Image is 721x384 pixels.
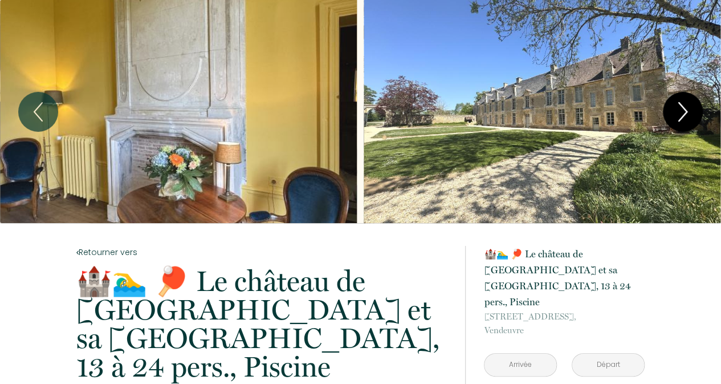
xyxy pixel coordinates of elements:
input: Départ [572,354,644,376]
a: Retourner vers [76,246,450,258]
button: Next [663,92,703,132]
p: 🏰🏊‍♂️ 🏓 Le château de [GEOGRAPHIC_DATA] et sa [GEOGRAPHIC_DATA], 13 à 24 pers., Piscine [484,246,645,310]
p: Vendeuvre [484,310,645,337]
span: [STREET_ADDRESS], [484,310,645,324]
button: Previous [18,92,58,132]
p: 🏰🏊‍♂️ 🏓 Le château de [GEOGRAPHIC_DATA] et sa [GEOGRAPHIC_DATA], 13 à 24 pers., Piscine [76,267,450,381]
input: Arrivée [484,354,556,376]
